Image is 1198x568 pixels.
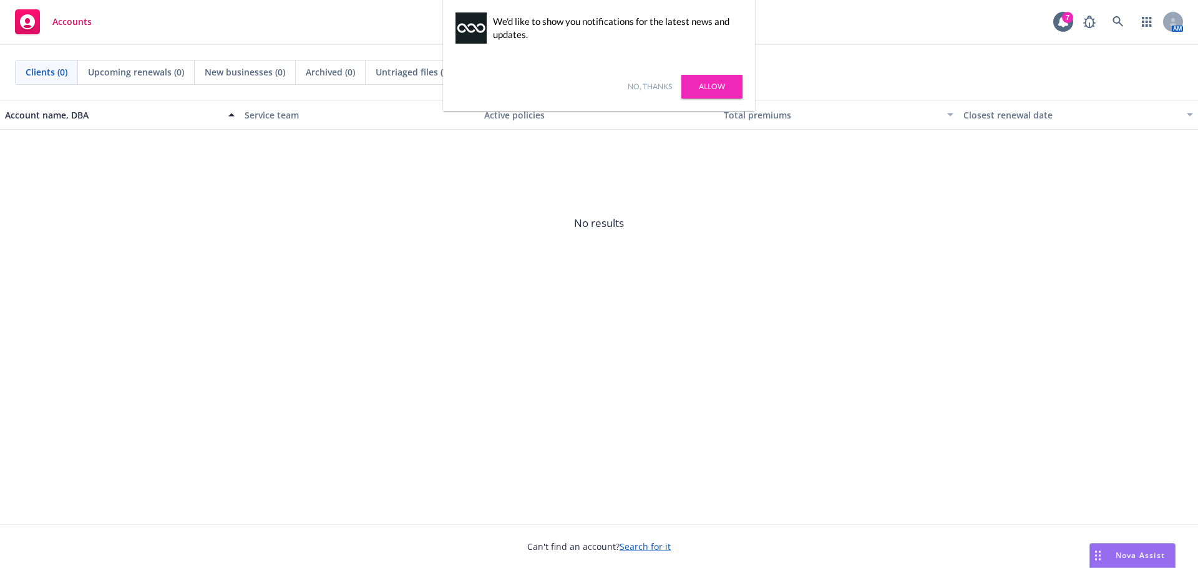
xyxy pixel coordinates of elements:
[963,108,1179,122] div: Closest renewal date
[958,100,1198,130] button: Closest renewal date
[52,17,92,27] span: Accounts
[1062,12,1073,23] div: 7
[628,81,672,92] a: No, thanks
[1116,550,1165,561] span: Nova Assist
[620,541,671,552] a: Search for it
[26,65,67,79] span: Clients (0)
[1134,9,1159,34] a: Switch app
[376,65,450,79] span: Untriaged files (0)
[1077,9,1102,34] a: Report a Bug
[1106,9,1131,34] a: Search
[306,65,355,79] span: Archived (0)
[493,15,736,41] div: We'd like to show you notifications for the latest news and updates.
[479,100,719,130] button: Active policies
[240,100,479,130] button: Service team
[719,100,958,130] button: Total premiums
[527,540,671,553] span: Can't find an account?
[205,65,285,79] span: New businesses (0)
[724,108,940,122] div: Total premiums
[1089,543,1176,568] button: Nova Assist
[245,108,474,122] div: Service team
[1090,544,1106,567] div: Drag to move
[10,4,97,39] a: Accounts
[5,108,221,122] div: Account name, DBA
[484,108,714,122] div: Active policies
[681,75,743,99] a: Allow
[88,65,184,79] span: Upcoming renewals (0)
